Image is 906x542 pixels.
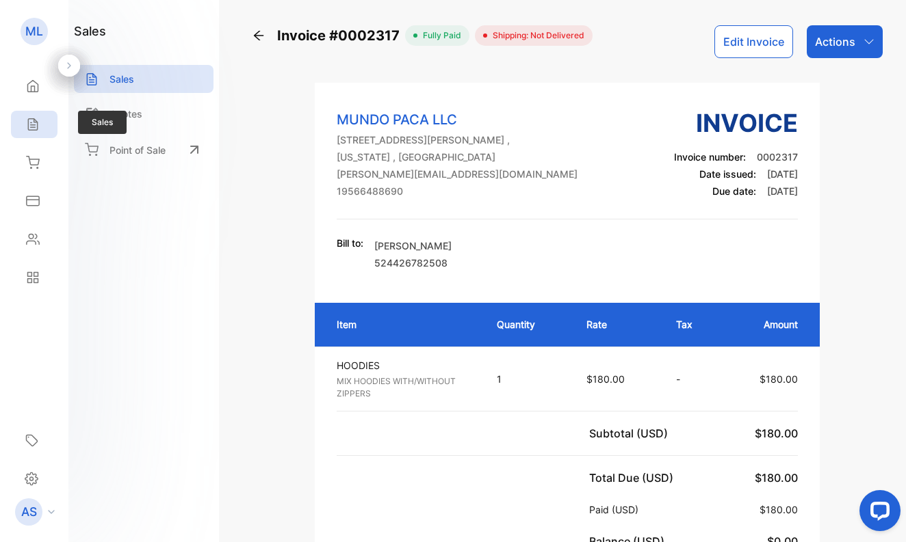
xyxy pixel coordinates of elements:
p: Amount [736,317,798,331]
p: [PERSON_NAME][EMAIL_ADDRESS][DOMAIN_NAME] [337,167,578,181]
span: Shipping: Not Delivered [487,29,584,42]
p: ML [25,23,43,40]
iframe: LiveChat chat widget [849,485,906,542]
p: Sales [109,72,134,86]
p: Total Due (USD) [589,470,679,486]
span: Sales [78,111,127,134]
p: 524426782508 [374,256,452,270]
p: Paid (USD) [589,502,644,517]
p: Rate [586,317,649,331]
p: Quotes [109,107,142,121]
span: Date issued: [699,168,756,180]
p: [US_STATE] , [GEOGRAPHIC_DATA] [337,150,578,164]
span: fully paid [417,29,461,42]
p: Quantity [497,317,559,331]
button: Edit Invoice [714,25,793,58]
p: [STREET_ADDRESS][PERSON_NAME] , [337,133,578,147]
span: $180.00 [755,426,798,440]
p: Tax [676,317,708,331]
p: Actions [815,33,855,50]
p: Item [337,317,469,331]
p: MIX HOODIES WITH/WITHOUT ZIPPERS [337,375,472,400]
span: 0002317 [757,151,798,163]
p: Subtotal (USD) [589,425,673,442]
span: [DATE] [767,185,798,197]
p: 19566488690 [337,184,578,198]
span: $180.00 [760,504,798,515]
p: HOODIES [337,358,472,372]
span: Invoice number: [674,151,746,163]
span: $180.00 [755,471,798,485]
p: [PERSON_NAME] [374,239,452,253]
span: $180.00 [760,373,798,385]
p: MUNDO PACA LLC [337,109,578,130]
p: 1 [497,372,559,386]
p: Point of Sale [109,143,166,157]
span: Due date: [712,185,756,197]
span: Invoice #0002317 [277,25,405,46]
button: Actions [807,25,883,58]
a: Quotes [74,100,213,128]
h1: sales [74,22,106,40]
span: $180.00 [586,373,625,385]
a: Point of Sale [74,135,213,165]
p: - [676,372,708,386]
a: Sales [74,65,213,93]
p: AS [21,503,37,521]
p: Bill to: [337,236,363,250]
h3: Invoice [674,105,798,141]
span: [DATE] [767,168,798,180]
